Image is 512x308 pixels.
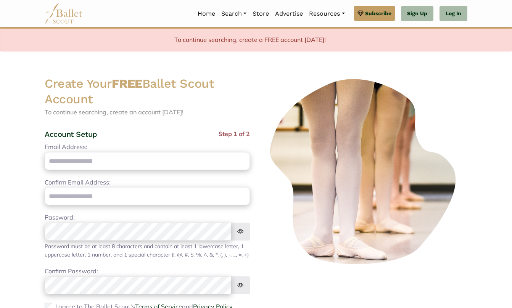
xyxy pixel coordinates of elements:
span: Subscribe [365,9,391,18]
a: Home [195,6,218,22]
label: Confirm Password: [45,266,98,276]
strong: FREE [112,76,142,91]
a: Store [250,6,272,22]
img: ballerinas [262,76,467,268]
label: Email Address: [45,142,87,152]
a: Resources [306,6,348,22]
label: Confirm Email Address: [45,178,111,188]
a: Sign Up [401,6,433,21]
span: Step 1 of 2 [219,129,250,142]
h2: Create Your Ballet Scout Account [45,76,250,107]
img: gem.svg [357,9,364,18]
span: To continue searching, create an account [DATE]! [45,108,184,116]
a: Advertise [272,6,306,22]
label: Password: [45,213,75,223]
a: Subscribe [354,6,395,21]
h4: Account Setup [45,129,97,139]
a: Search [218,6,250,22]
a: Log In [440,6,467,21]
div: Password must be at least 8 characters and contain at least 1 lowercase letter, 1 uppercase lette... [45,242,250,259]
